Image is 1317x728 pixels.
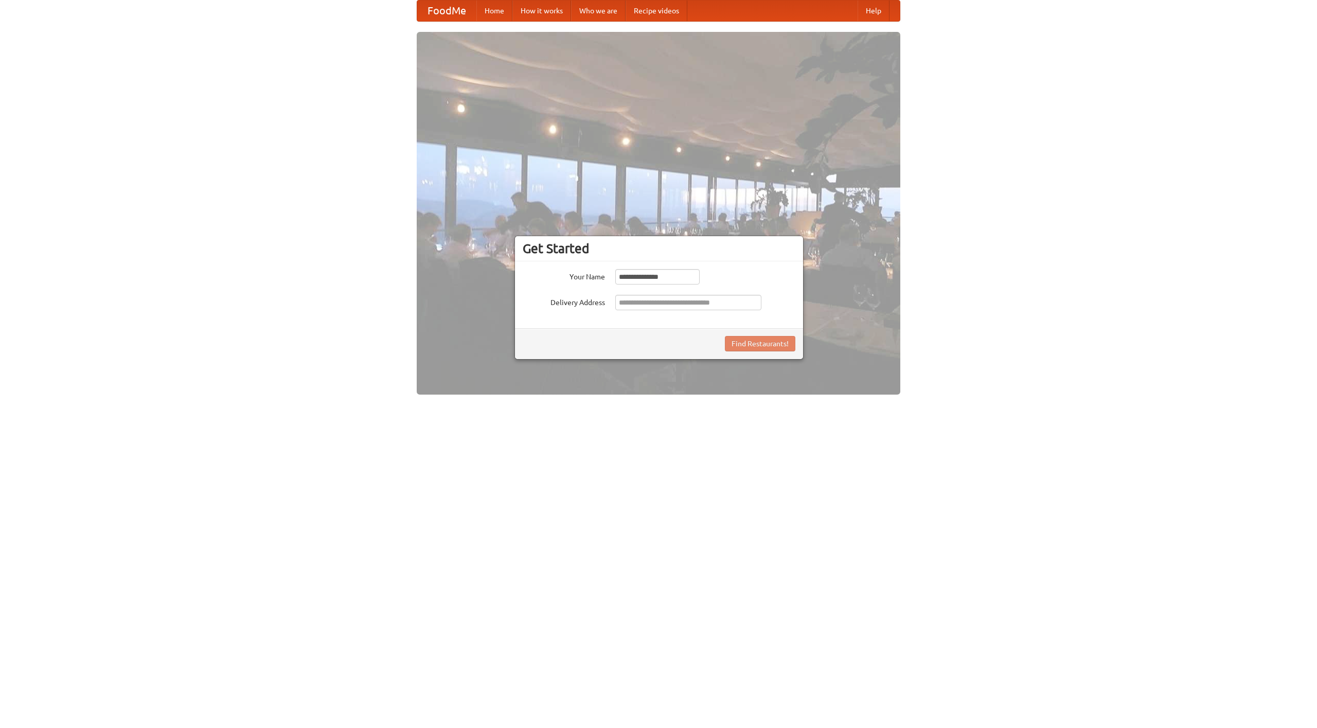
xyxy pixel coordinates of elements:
a: Help [858,1,889,21]
a: Home [476,1,512,21]
label: Your Name [523,269,605,282]
label: Delivery Address [523,295,605,308]
a: Recipe videos [626,1,687,21]
button: Find Restaurants! [725,336,795,351]
h3: Get Started [523,241,795,256]
a: How it works [512,1,571,21]
a: FoodMe [417,1,476,21]
a: Who we are [571,1,626,21]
